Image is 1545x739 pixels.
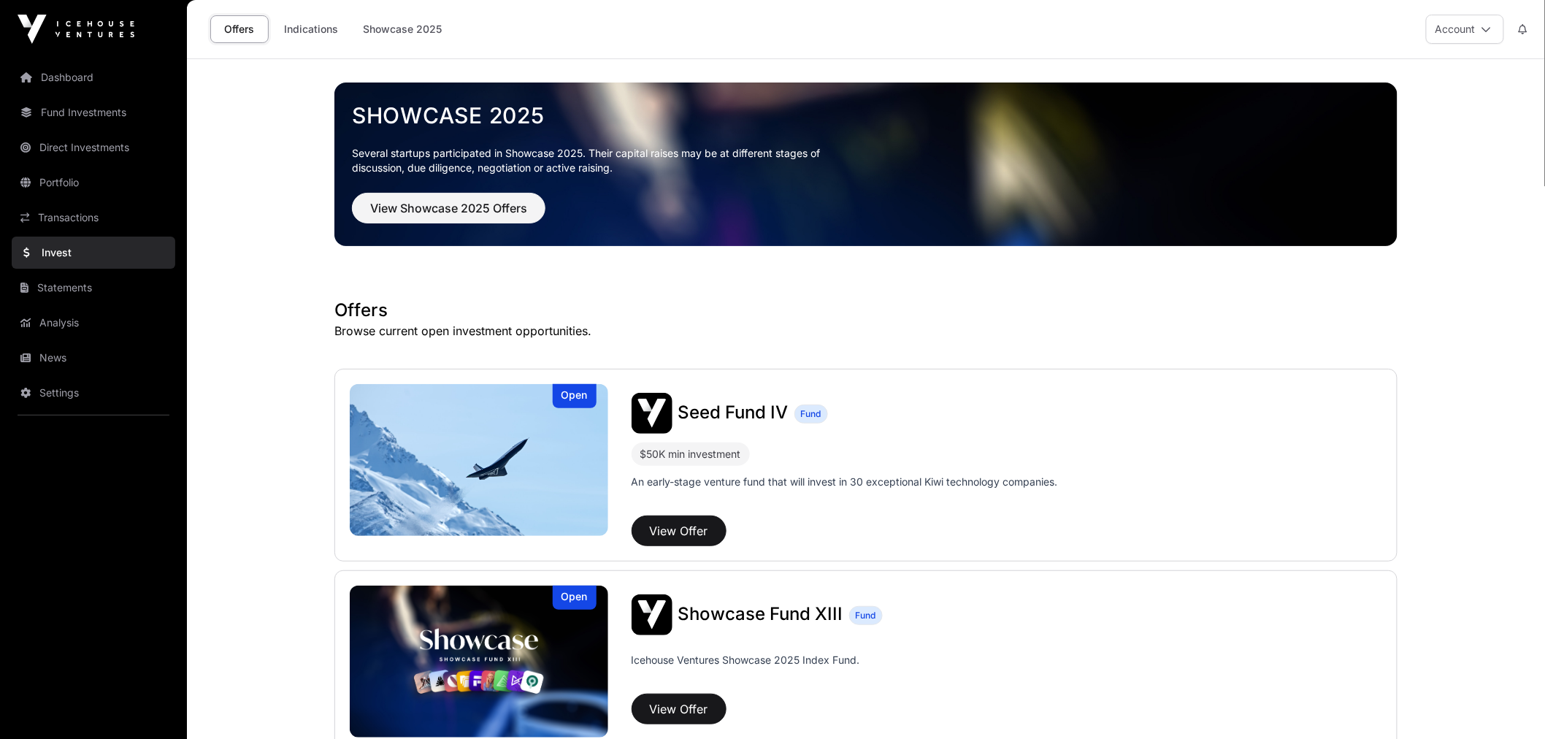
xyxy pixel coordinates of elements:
button: View Offer [632,516,727,546]
span: Fund [801,408,821,420]
a: Seed Fund IVOpen [350,384,608,536]
a: Transactions [12,202,175,234]
img: Seed Fund IV [632,393,672,434]
button: View Showcase 2025 Offers [352,193,545,223]
div: Open [553,384,597,408]
a: Indications [275,15,348,43]
div: $50K min investment [632,443,750,466]
iframe: Chat Widget [1472,669,1545,739]
span: View Showcase 2025 Offers [370,199,527,217]
span: Seed Fund IV [678,402,789,423]
a: Analysis [12,307,175,339]
a: Direct Investments [12,131,175,164]
button: View Offer [632,694,727,724]
button: Account [1426,15,1504,44]
p: An early-stage venture fund that will invest in 30 exceptional Kiwi technology companies. [632,475,1058,489]
p: Icehouse Ventures Showcase 2025 Index Fund. [632,653,860,667]
h1: Offers [334,299,1398,322]
img: Icehouse Ventures Logo [18,15,134,44]
a: View Showcase 2025 Offers [352,207,545,222]
span: Showcase Fund XIII [678,603,843,624]
p: Browse current open investment opportunities. [334,322,1398,340]
a: Statements [12,272,175,304]
img: Showcase Fund XIII [632,594,672,635]
img: Seed Fund IV [350,384,608,536]
a: Fund Investments [12,96,175,129]
a: Showcase 2025 [353,15,451,43]
a: Offers [210,15,269,43]
p: Several startups participated in Showcase 2025. Their capital raises may be at different stages o... [352,146,843,175]
img: Showcase Fund XIII [350,586,608,738]
span: Fund [856,610,876,621]
a: News [12,342,175,374]
img: Showcase 2025 [334,83,1398,246]
a: Showcase 2025 [352,102,1380,129]
a: Portfolio [12,166,175,199]
a: Showcase Fund XIIIOpen [350,586,608,738]
a: Invest [12,237,175,269]
a: Seed Fund IV [678,404,789,423]
a: Showcase Fund XIII [678,605,843,624]
a: Dashboard [12,61,175,93]
a: Settings [12,377,175,409]
div: Open [553,586,597,610]
div: $50K min investment [640,445,741,463]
